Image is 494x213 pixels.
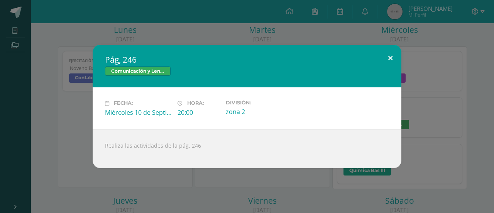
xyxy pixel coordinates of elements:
span: Fecha: [114,101,133,106]
div: Miércoles 10 de Septiembre [105,108,171,117]
div: 20:00 [178,108,220,117]
span: Comunicación y Lenguage Bas III [105,66,171,76]
label: División: [226,100,292,106]
div: zona 2 [226,107,292,116]
h2: Pág, 246 [105,54,389,65]
span: Hora: [187,101,204,106]
button: Close (Esc) [379,45,401,71]
div: Realiza las actividades de la pág. 246 [93,129,401,168]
